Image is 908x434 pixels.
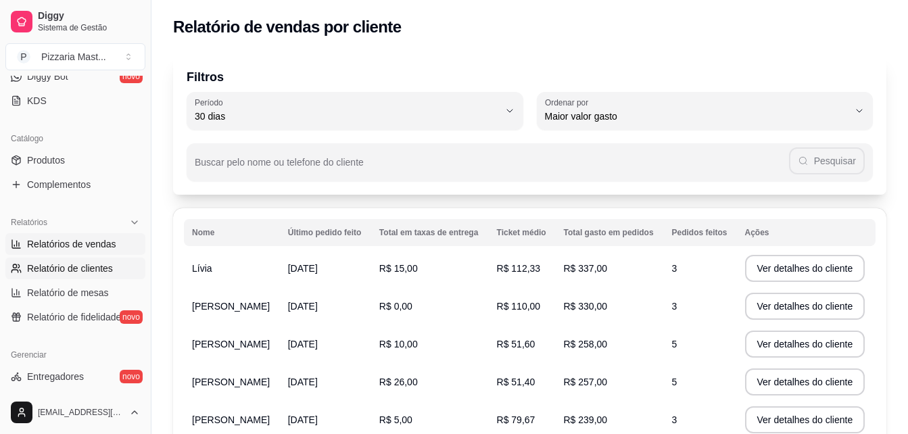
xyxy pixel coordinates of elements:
th: Pedidos feitos [664,219,737,246]
span: KDS [27,94,47,107]
span: Complementos [27,178,91,191]
th: Ações [737,219,876,246]
span: R$ 239,00 [563,414,607,425]
span: [EMAIL_ADDRESS][DOMAIN_NAME] [38,407,124,418]
a: Entregadoresnovo [5,366,145,387]
span: Relatório de clientes [27,262,113,275]
span: Relatório de fidelidade [27,310,121,324]
span: 5 [672,339,677,349]
span: Diggy Bot [27,70,68,83]
a: Relatórios de vendas [5,233,145,255]
a: Nota Fiscal (NFC-e) [5,390,145,412]
span: 3 [672,414,677,425]
span: R$ 112,33 [497,263,541,274]
a: Diggy Botnovo [5,66,145,87]
span: R$ 258,00 [563,339,607,349]
span: [DATE] [288,339,318,349]
p: Filtros [187,68,873,87]
span: Diggy [38,10,140,22]
th: Ticket médio [489,219,556,246]
button: Período30 dias [187,92,523,130]
span: 3 [672,301,677,312]
span: [PERSON_NAME] [192,377,270,387]
span: Sistema de Gestão [38,22,140,33]
a: KDS [5,90,145,112]
button: Ver detalhes do cliente [745,368,865,395]
span: R$ 51,60 [497,339,535,349]
button: Select a team [5,43,145,70]
span: R$ 330,00 [563,301,607,312]
span: R$ 257,00 [563,377,607,387]
button: [EMAIL_ADDRESS][DOMAIN_NAME] [5,396,145,429]
span: R$ 10,00 [379,339,418,349]
span: R$ 110,00 [497,301,541,312]
span: Relatórios [11,217,47,228]
span: Lívia [192,263,212,274]
span: 3 [672,263,677,274]
div: Catálogo [5,128,145,149]
label: Período [195,97,227,108]
th: Total em taxas de entrega [371,219,489,246]
span: [DATE] [288,377,318,387]
h2: Relatório de vendas por cliente [173,16,402,38]
button: Ver detalhes do cliente [745,331,865,358]
span: 30 dias [195,110,499,123]
span: [DATE] [288,301,318,312]
th: Último pedido feito [280,219,371,246]
span: R$ 79,67 [497,414,535,425]
button: Ver detalhes do cliente [745,406,865,433]
span: R$ 5,00 [379,414,412,425]
button: Ver detalhes do cliente [745,293,865,320]
span: R$ 0,00 [379,301,412,312]
span: [PERSON_NAME] [192,414,270,425]
span: R$ 337,00 [563,263,607,274]
span: Relatório de mesas [27,286,109,299]
span: Produtos [27,153,65,167]
th: Total gasto em pedidos [555,219,663,246]
span: [PERSON_NAME] [192,339,270,349]
input: Buscar pelo nome ou telefone do cliente [195,161,789,174]
a: DiggySistema de Gestão [5,5,145,38]
span: Maior valor gasto [545,110,849,123]
div: Pizzaria Mast ... [41,50,106,64]
span: Entregadores [27,370,84,383]
span: [DATE] [288,414,318,425]
span: 5 [672,377,677,387]
button: Ordenar porMaior valor gasto [537,92,874,130]
span: R$ 15,00 [379,263,418,274]
button: Ver detalhes do cliente [745,255,865,282]
a: Relatório de clientes [5,258,145,279]
span: P [17,50,30,64]
th: Nome [184,219,280,246]
div: Gerenciar [5,344,145,366]
a: Produtos [5,149,145,171]
label: Ordenar por [545,97,593,108]
a: Relatório de mesas [5,282,145,304]
a: Complementos [5,174,145,195]
a: Relatório de fidelidadenovo [5,306,145,328]
span: [DATE] [288,263,318,274]
span: R$ 26,00 [379,377,418,387]
span: R$ 51,40 [497,377,535,387]
span: [PERSON_NAME] [192,301,270,312]
span: Relatórios de vendas [27,237,116,251]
